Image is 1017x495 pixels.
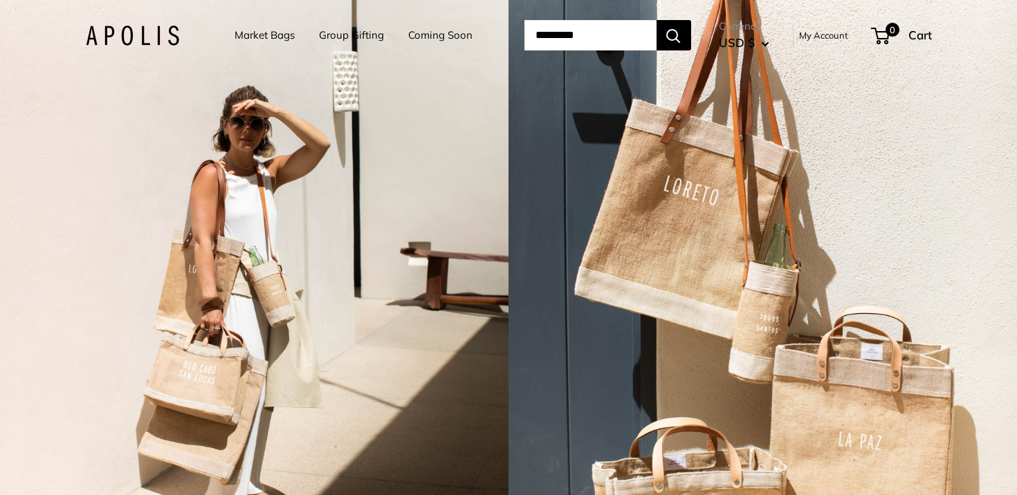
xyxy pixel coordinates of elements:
a: Market Bags [235,26,295,45]
img: Apolis [86,26,179,46]
span: 0 [885,23,899,37]
a: Group Gifting [319,26,384,45]
span: USD $ [719,35,755,50]
a: My Account [799,27,848,44]
span: Currency [719,17,769,36]
a: Coming Soon [408,26,473,45]
input: Search... [524,20,657,50]
button: Search [657,20,691,50]
button: USD $ [719,32,769,54]
span: Cart [908,28,932,42]
a: 0 Cart [872,24,932,46]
